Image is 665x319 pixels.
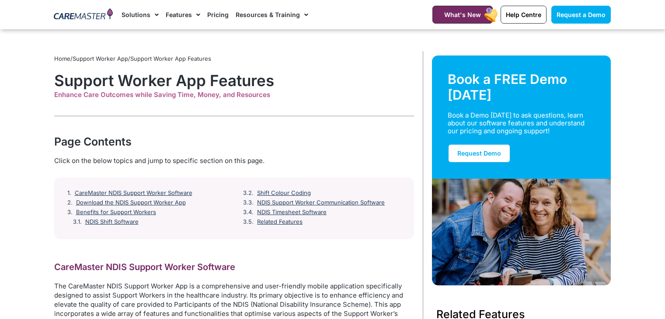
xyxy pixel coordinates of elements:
span: Request Demo [457,149,501,157]
a: Request a Demo [551,6,611,24]
div: Page Contents [54,134,414,149]
div: Enhance Care Outcomes while Saving Time, Money, and Resources [54,91,414,99]
a: Related Features [257,218,303,225]
a: Benefits for Support Workers [76,209,156,216]
div: Book a Demo [DATE] to ask questions, learn about our software features and understand our pricing... [448,111,585,135]
h1: Support Worker App Features [54,71,414,90]
img: Support Worker and NDIS Participant out for a coffee. [432,179,611,285]
span: Request a Demo [557,11,606,18]
a: Shift Colour Coding [257,190,311,197]
a: What's New [432,6,493,24]
a: NDIS Support Worker Communication Software [257,199,385,206]
a: Request Demo [448,144,511,163]
img: CareMaster Logo [54,8,113,21]
div: Click on the below topics and jump to specific section on this page. [54,156,414,166]
span: / / [54,55,211,62]
h2: CareMaster NDIS Support Worker Software [54,261,414,273]
a: CareMaster NDIS Support Worker Software [75,190,192,197]
a: NDIS Timesheet Software [257,209,327,216]
a: Support Worker App [73,55,128,62]
span: What's New [444,11,481,18]
span: Support Worker App Features [130,55,211,62]
a: Help Centre [501,6,547,24]
a: NDIS Shift Software [85,218,139,225]
div: Book a FREE Demo [DATE] [448,71,595,103]
a: Download the NDIS Support Worker App [76,199,186,206]
span: Help Centre [506,11,541,18]
a: Home [54,55,70,62]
